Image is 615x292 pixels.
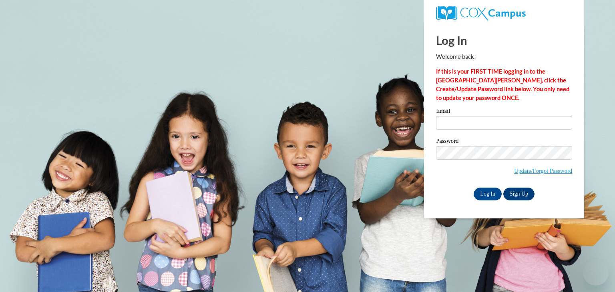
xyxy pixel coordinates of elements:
[514,168,572,174] a: Update/Forgot Password
[436,138,572,146] label: Password
[436,6,572,20] a: COX Campus
[474,188,502,200] input: Log In
[503,188,535,200] a: Sign Up
[436,6,526,20] img: COX Campus
[436,68,569,101] strong: If this is your FIRST TIME logging in to the [GEOGRAPHIC_DATA][PERSON_NAME], click the Create/Upd...
[436,32,572,48] h1: Log In
[436,52,572,61] p: Welcome back!
[583,260,609,286] iframe: Button to launch messaging window
[436,108,572,116] label: Email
